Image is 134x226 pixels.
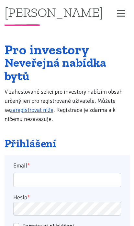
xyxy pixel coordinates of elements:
h2: Přihlášení [5,138,130,149]
button: Zobrazit menu [112,7,130,19]
p: V zaheslované sekci pro investory nabízím obsah určený jen pro registrované uživatele. Můžete se ... [5,87,130,124]
label: Email [9,161,125,170]
label: Heslo [13,193,30,202]
h1: Pro investory [5,44,130,56]
a: zaregistrovat níže [10,106,53,113]
a: [PERSON_NAME] [5,6,103,19]
h2: Neveřejná nabídka bytů [5,56,130,82]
